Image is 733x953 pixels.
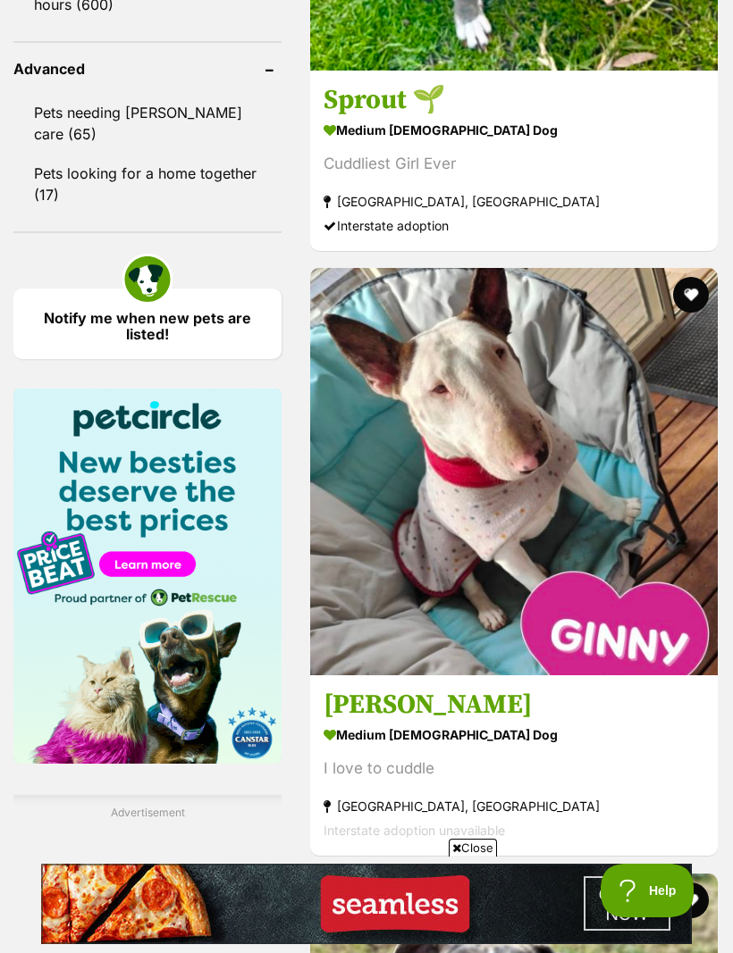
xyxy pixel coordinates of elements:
[324,723,704,748] strong: medium [DEMOGRAPHIC_DATA] Dog
[324,117,704,143] strong: medium [DEMOGRAPHIC_DATA] Dog
[13,155,282,213] a: Pets looking for a home together (17)
[310,70,718,251] a: Sprout 🌱 medium [DEMOGRAPHIC_DATA] Dog Cuddliest Girl Ever [GEOGRAPHIC_DATA], [GEOGRAPHIC_DATA] I...
[324,213,704,238] div: Interstate adoption
[13,94,282,153] a: Pets needing [PERSON_NAME] care (65)
[601,864,697,917] iframe: Help Scout Beacon - Open
[324,189,704,213] strong: [GEOGRAPHIC_DATA], [GEOGRAPHIC_DATA]
[13,288,282,359] a: Notify me when new pets are listed!
[449,839,497,857] span: Close
[324,83,704,117] h3: Sprout 🌱
[324,689,704,723] h3: [PERSON_NAME]
[324,757,704,782] div: I love to cuddle
[41,864,692,944] iframe: Advertisement
[310,268,718,675] img: Ginny - Bull Terrier Dog
[673,277,709,313] button: favourite
[13,61,282,77] header: Advanced
[324,795,704,819] strong: [GEOGRAPHIC_DATA], [GEOGRAPHIC_DATA]
[324,823,505,839] span: Interstate adoption unavailable
[324,152,704,176] div: Cuddliest Girl Ever
[13,389,282,764] img: Pet Circle promo banner
[310,675,718,857] a: [PERSON_NAME] medium [DEMOGRAPHIC_DATA] Dog I love to cuddle [GEOGRAPHIC_DATA], [GEOGRAPHIC_DATA]...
